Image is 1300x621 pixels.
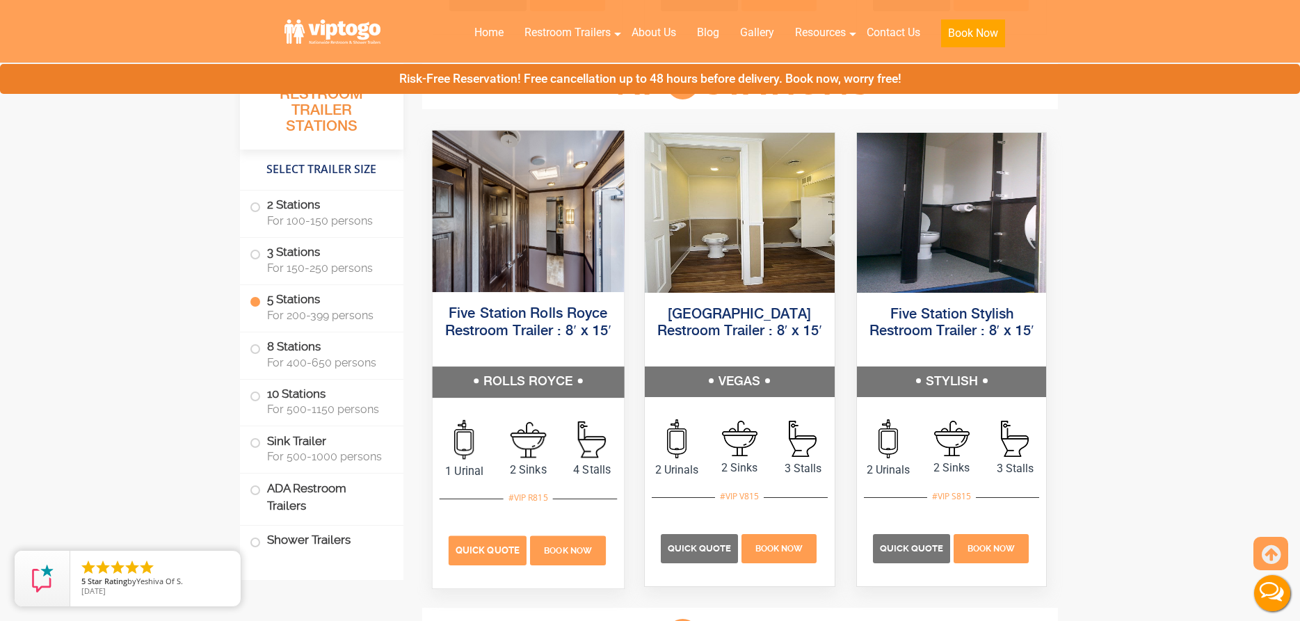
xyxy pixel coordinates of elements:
span: 3 Stalls [984,460,1047,477]
h3: All Portable Restroom Trailer Stations [240,66,403,150]
img: an icon of stall [789,421,817,457]
label: Sink Trailer [250,426,394,469]
span: Yeshiva Of S. [136,576,183,586]
li:  [95,559,111,576]
span: Star Rating [88,576,127,586]
span: For 150-250 persons [267,261,387,275]
span: Quick Quote [880,543,943,554]
span: For 500-1150 persons [267,403,387,416]
label: ADA Restroom Trailers [250,474,394,521]
img: an icon of stall [577,421,605,458]
span: For 100-150 persons [267,214,387,227]
a: Gallery [730,17,785,48]
span: Book Now [968,544,1015,554]
span: 5 [81,576,86,586]
span: 2 Sinks [920,460,984,476]
li:  [80,559,97,576]
span: 2 Urinals [645,462,708,478]
a: Quick Quote [448,542,528,556]
label: Shower Trailers [250,526,394,556]
a: About Us [621,17,687,48]
li:  [138,559,155,576]
img: an icon of urinal [667,419,687,458]
a: Resources [785,17,856,48]
img: Full view of five station restroom trailer with two separate doors for men and women [432,130,623,291]
a: Restroom Trailers [514,17,621,48]
img: an icon of urinal [454,419,474,459]
a: Quick Quote [661,541,740,554]
span: by [81,577,230,587]
span: For 500-1000 persons [267,450,387,463]
a: Five Station Rolls Royce Restroom Trailer : 8′ x 15′ [444,307,611,338]
img: Full view of five station restroom trailer with two separate doors for men and women [645,133,835,293]
img: an icon of sink [934,421,970,456]
a: Book Now [931,17,1016,56]
a: Contact Us [856,17,931,48]
img: Review Rating [29,565,56,592]
div: #VIP R815 [503,488,552,506]
span: 1 Urinal [432,462,496,479]
span: Quick Quote [456,545,520,555]
a: Book Now [740,541,819,554]
img: an icon of sink [510,421,546,458]
button: Book Now [941,19,1005,47]
a: Book Now [952,541,1030,554]
li:  [124,559,141,576]
h3: VIP Stations [587,64,892,102]
span: Book Now [755,544,803,554]
span: 4 Stalls [560,461,624,478]
a: [GEOGRAPHIC_DATA] Restroom Trailer : 8′ x 15′ [657,307,822,339]
label: 5 Stations [250,285,394,328]
a: Home [464,17,514,48]
a: Quick Quote [873,541,952,554]
span: 2 Sinks [496,461,560,478]
span: Book Now [544,545,592,555]
label: 10 Stations [250,380,394,423]
span: For 200-399 persons [267,309,387,322]
img: an icon of stall [1001,421,1029,457]
label: 8 Stations [250,332,394,376]
div: #VIP V815 [715,487,764,506]
span: [DATE] [81,586,106,596]
span: 2 Sinks [708,460,771,476]
span: For 400-650 persons [267,356,387,369]
h5: VEGAS [645,366,835,397]
label: 3 Stations [250,238,394,281]
h5: STYLISH [857,366,1047,397]
span: 3 Stalls [771,460,835,477]
img: an icon of urinal [878,419,898,458]
li:  [109,559,126,576]
a: Book Now [528,542,607,556]
span: Quick Quote [668,543,731,554]
label: 2 Stations [250,191,394,234]
h5: ROLLS ROYCE [432,366,623,397]
div: #VIP S815 [927,487,976,506]
a: Blog [687,17,730,48]
img: an icon of sink [722,421,757,456]
a: Five Station Stylish Restroom Trailer : 8′ x 15′ [869,307,1034,339]
img: Full view of five station restroom trailer with two separate doors for men and women [857,133,1047,293]
span: 2 Urinals [857,462,920,478]
button: Live Chat [1244,565,1300,621]
h4: Select Trailer Size [240,156,403,183]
